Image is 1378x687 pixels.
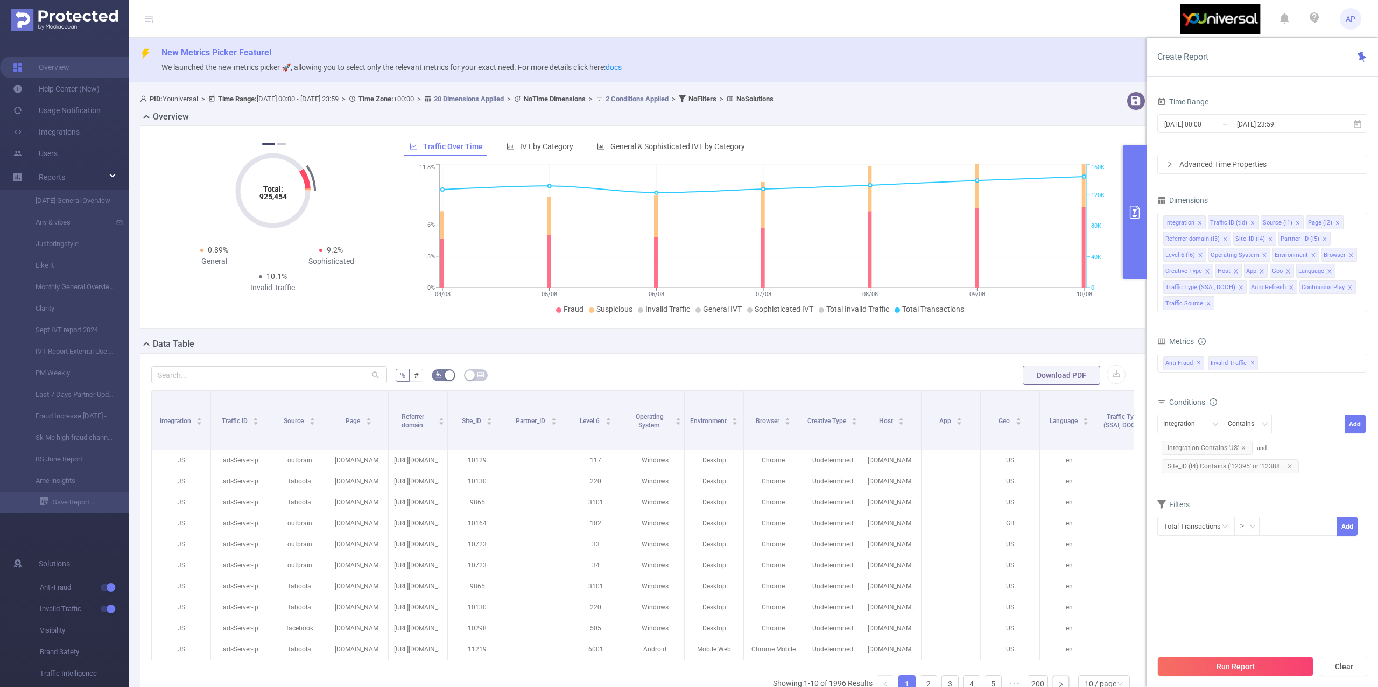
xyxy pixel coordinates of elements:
[732,416,738,423] div: Sort
[1246,264,1256,278] div: App
[1228,415,1262,433] div: Contains
[214,282,332,293] div: Invalid Traffic
[1348,253,1354,259] i: icon: close
[605,416,611,419] i: icon: caret-up
[1322,236,1327,243] i: icon: close
[438,416,445,423] div: Sort
[1015,416,1022,423] div: Sort
[755,291,771,298] tspan: 07/08
[161,63,622,72] span: We launched the new metrics picker 🚀, allowing you to select only the relevant metrics for your e...
[1249,523,1256,531] i: icon: down
[1165,264,1202,278] div: Creative Type
[785,416,791,419] i: icon: caret-up
[427,222,435,229] tspan: 6%
[222,417,249,425] span: Traffic ID
[196,420,202,424] i: icon: caret-down
[785,420,791,424] i: icon: caret-down
[400,371,405,380] span: %
[309,416,315,423] div: Sort
[1040,471,1099,492] p: en
[435,371,442,378] i: icon: bg-colors
[13,78,100,100] a: Help Center (New)
[862,450,921,471] p: [DOMAIN_NAME]
[803,450,862,471] p: Undetermined
[22,405,116,427] a: Fraud Increase [DATE] -
[520,142,573,151] span: IVT by Category
[606,95,669,103] u: 2 Conditions Applied
[40,598,129,620] span: Invalid Traffic
[551,416,557,419] i: icon: caret-up
[309,420,315,424] i: icon: caret-down
[196,416,202,423] div: Sort
[1165,216,1194,230] div: Integration
[625,471,684,492] p: Windows
[685,471,743,492] p: Desktop
[1324,248,1346,262] div: Browser
[151,366,387,383] input: Search...
[756,417,781,425] span: Browser
[586,95,596,103] span: >
[1210,398,1217,406] i: icon: info-circle
[22,470,116,492] a: Ame insights
[39,166,65,188] a: Reports
[153,338,194,350] h2: Data Table
[13,121,80,143] a: Integrations
[329,450,388,471] p: [DOMAIN_NAME]
[22,298,116,319] a: Clarity
[427,284,435,291] tspan: 0%
[156,256,273,267] div: General
[196,416,202,419] i: icon: caret-up
[358,95,393,103] b: Time Zone:
[1157,337,1194,346] span: Metrics
[898,416,904,419] i: icon: caret-up
[13,100,101,121] a: Usage Notification
[1262,253,1267,259] i: icon: close
[22,362,116,384] a: PM Weekly
[198,95,208,103] span: >
[1285,269,1291,275] i: icon: close
[564,305,583,313] span: Fraud
[22,276,116,298] a: Monthly General Overview JS Yahoo
[566,471,625,492] p: 220
[688,95,716,103] b: No Filters
[1198,253,1203,259] i: icon: close
[152,450,210,471] p: JS
[1251,281,1286,295] div: Auto Refresh
[1050,417,1079,425] span: Language
[852,416,857,419] i: icon: caret-up
[1241,445,1246,451] i: icon: close
[423,142,483,151] span: Traffic Over Time
[1163,356,1204,370] span: Anti-Fraud
[1268,236,1273,243] i: icon: close
[439,416,445,419] i: icon: caret-up
[13,143,58,164] a: Users
[1163,280,1247,294] li: Traffic Type (SSAI, DOOH)
[140,48,151,59] i: icon: thunderbolt
[1238,285,1243,291] i: icon: close
[150,95,163,103] b: PID:
[448,450,507,471] p: 10129
[1157,52,1208,62] span: Create Report
[507,143,514,150] i: icon: bar-chart
[402,413,425,429] span: Referrer domain
[1235,232,1265,246] div: Site_ID (l4)
[580,417,601,425] span: Level 6
[414,95,424,103] span: >
[1023,366,1100,385] button: Download PDF
[1015,420,1021,424] i: icon: caret-down
[879,417,895,425] span: Host
[1278,232,1331,246] li: Partner_ID (l5)
[862,291,878,298] tspan: 08/08
[1158,155,1367,173] div: icon: rightAdvanced Time Properties
[40,620,129,641] span: Visibility
[957,416,962,419] i: icon: caret-up
[1261,215,1304,229] li: Source (l1)
[1163,415,1203,433] div: Integration
[669,95,679,103] span: >
[410,143,417,150] i: icon: line-chart
[606,63,622,72] a: docs
[1211,248,1259,262] div: Operating System
[1162,459,1299,473] span: Site_ID (l4) Contains ('12395' or '12388...
[551,420,557,424] i: icon: caret-down
[690,417,728,425] span: Environment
